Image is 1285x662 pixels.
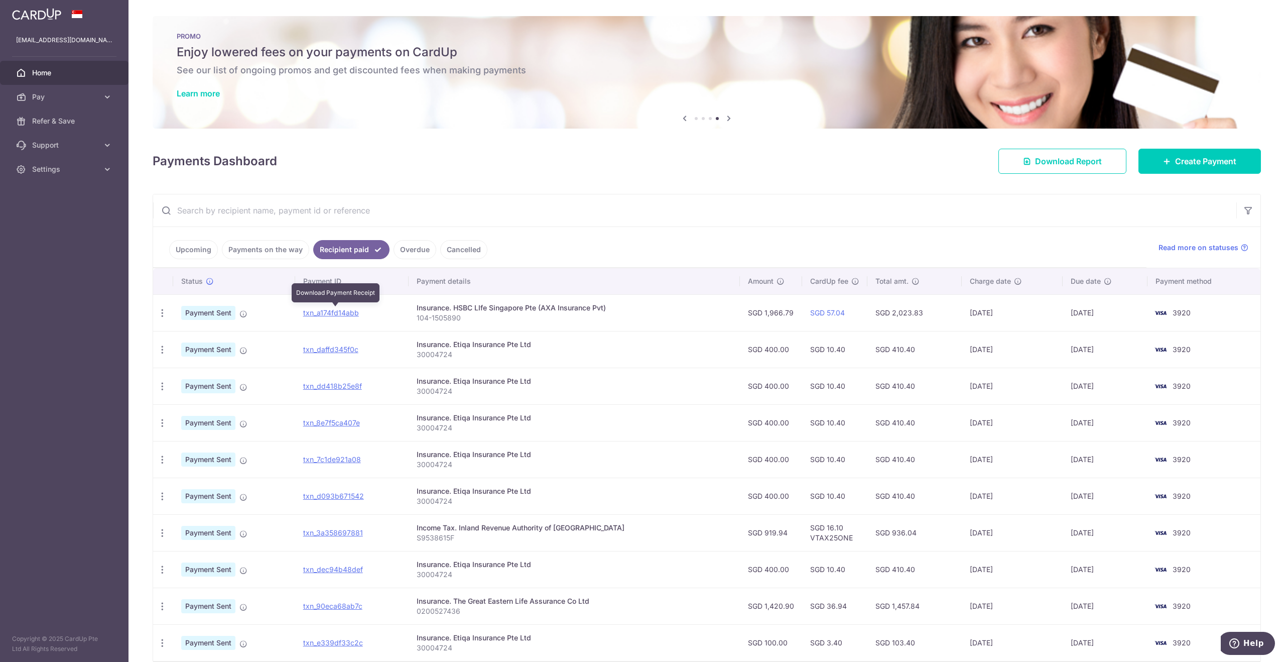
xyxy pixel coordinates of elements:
[32,116,98,126] span: Refer & Save
[740,588,802,624] td: SGD 1,420.90
[303,565,363,574] a: txn_dec94b48def
[32,92,98,102] span: Pay
[867,514,962,551] td: SGD 936.04
[748,276,774,286] span: Amount
[875,276,909,286] span: Total amt.
[1173,418,1191,427] span: 3920
[1173,565,1191,574] span: 3920
[867,331,962,368] td: SGD 410.40
[1063,368,1147,404] td: [DATE]
[1173,345,1191,354] span: 3920
[417,350,732,360] p: 30004724
[1063,441,1147,478] td: [DATE]
[181,276,203,286] span: Status
[153,16,1261,129] img: Latest Promos banner
[1063,551,1147,588] td: [DATE]
[1173,638,1191,647] span: 3920
[417,633,732,643] div: Insurance. Etiqa Insurance Pte Ltd
[1150,454,1171,466] img: Bank Card
[1063,514,1147,551] td: [DATE]
[409,268,740,294] th: Payment details
[181,489,235,503] span: Payment Sent
[802,331,867,368] td: SGD 10.40
[1147,268,1260,294] th: Payment method
[181,526,235,540] span: Payment Sent
[417,643,732,653] p: 30004724
[962,441,1063,478] td: [DATE]
[740,331,802,368] td: SGD 400.00
[802,588,867,624] td: SGD 36.94
[32,164,98,174] span: Settings
[292,283,379,302] div: Download Payment Receipt
[417,606,732,616] p: 0200527436
[970,276,1011,286] span: Charge date
[962,588,1063,624] td: [DATE]
[417,313,732,323] p: 104-1505890
[181,453,235,467] span: Payment Sent
[802,404,867,441] td: SGD 10.40
[1138,149,1261,174] a: Create Payment
[1063,294,1147,331] td: [DATE]
[303,528,363,537] a: txn_3a358697881
[740,624,802,661] td: SGD 100.00
[1150,344,1171,356] img: Bank Card
[810,308,845,317] a: SGD 57.04
[417,413,732,423] div: Insurance. Etiqa Insurance Pte Ltd
[867,624,962,661] td: SGD 103.40
[417,386,732,396] p: 30004724
[303,492,364,500] a: txn_d093b671542
[303,455,361,464] a: txn_7c1de921a08
[1063,478,1147,514] td: [DATE]
[32,140,98,150] span: Support
[867,588,962,624] td: SGD 1,457.84
[177,64,1237,76] h6: See our list of ongoing promos and get discounted fees when making payments
[740,441,802,478] td: SGD 400.00
[962,624,1063,661] td: [DATE]
[181,636,235,650] span: Payment Sent
[222,240,309,259] a: Payments on the way
[1071,276,1101,286] span: Due date
[440,240,487,259] a: Cancelled
[998,149,1126,174] a: Download Report
[417,486,732,496] div: Insurance. Etiqa Insurance Pte Ltd
[417,596,732,606] div: Insurance. The Great Eastern Life Assurance Co Ltd
[962,368,1063,404] td: [DATE]
[1150,527,1171,539] img: Bank Card
[1150,564,1171,576] img: Bank Card
[1063,588,1147,624] td: [DATE]
[962,514,1063,551] td: [DATE]
[181,416,235,430] span: Payment Sent
[1150,490,1171,502] img: Bank Card
[1150,600,1171,612] img: Bank Card
[181,379,235,393] span: Payment Sent
[303,382,362,390] a: txn_dd418b25e8f
[153,194,1236,227] input: Search by recipient name, payment id or reference
[313,240,390,259] a: Recipient paid
[962,331,1063,368] td: [DATE]
[181,599,235,613] span: Payment Sent
[1159,243,1248,253] a: Read more on statuses
[1063,624,1147,661] td: [DATE]
[177,88,220,98] a: Learn more
[740,294,802,331] td: SGD 1,966.79
[802,551,867,588] td: SGD 10.40
[303,602,362,610] a: txn_90eca68ab7c
[181,306,235,320] span: Payment Sent
[417,423,732,433] p: 30004724
[295,268,409,294] th: Payment ID
[417,496,732,506] p: 30004724
[177,44,1237,60] h5: Enjoy lowered fees on your payments on CardUp
[1159,243,1238,253] span: Read more on statuses
[181,343,235,357] span: Payment Sent
[740,478,802,514] td: SGD 400.00
[740,514,802,551] td: SGD 919.94
[1173,602,1191,610] span: 3920
[867,368,962,404] td: SGD 410.40
[1150,380,1171,392] img: Bank Card
[417,533,732,543] p: S9538615F
[303,345,358,354] a: txn_daffd345f0c
[12,8,61,20] img: CardUp
[802,624,867,661] td: SGD 3.40
[802,514,867,551] td: SGD 16.10 VTAX25ONE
